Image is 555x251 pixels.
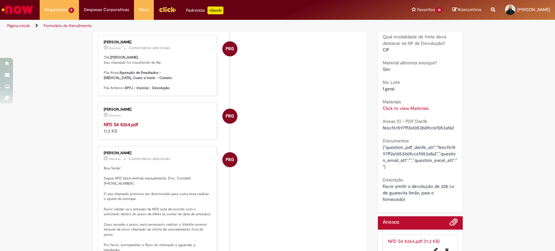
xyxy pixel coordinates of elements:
span: CIF [383,47,389,53]
a: Rascunhos [452,7,481,13]
span: Rascunhos [458,7,481,13]
span: PBG [226,108,234,124]
a: Formulário de Atendimento [44,23,92,28]
ul: Trilhas de página [5,20,365,32]
img: click_logo_yellow_360x200.png [159,5,176,14]
div: [PERSON_NAME] [104,151,212,155]
time: 05/09/2025 17:43:04 [109,46,121,50]
time: 05/09/2025 17:42:42 [109,157,121,161]
a: Página inicial [7,23,30,28]
span: 15 [436,7,443,13]
span: Sim [383,66,390,72]
span: 25d atrás [109,46,121,50]
b: [PERSON_NAME] [110,55,138,60]
img: ServiceNow [1,3,34,16]
h2: Anexos [383,219,399,225]
span: 5 [69,7,74,13]
div: Pedro Boro Guerra [222,41,237,56]
b: Anexo (1) - PDF Danfe [383,118,427,124]
b: Materiais [383,99,401,105]
span: Favoritos [417,7,435,13]
p: +GenAi [207,7,223,14]
span: More [139,7,149,13]
small: Comentários adicionais [129,45,170,51]
a: NFD S4 5264.pdf (11.2 KB) [388,238,440,244]
span: PBG [226,152,234,167]
div: [PERSON_NAME] [104,108,212,112]
span: {"question_pdf_danfe_att":"fe6cf61597ff2a1053b0fcc6f053afa2","question_email_att":"","question_ex... [383,144,457,170]
p: Olá, , Seu chamado foi transferido de fila. Fila Atual: Fila Anterior: [104,55,212,91]
span: PBG [226,41,234,57]
div: Pedro Boro Guerra [222,152,237,167]
span: Requisições [45,7,67,13]
button: Adicionar anexos [449,218,458,230]
b: Descrição [383,177,403,183]
div: Pedro Boro Guerra [222,109,237,124]
span: fe6cf61597ff2a1053b0fcc6f053afa2 [383,125,454,131]
b: No. Lote [383,79,400,85]
small: Comentários adicionais [129,156,170,162]
span: Despesas Corporativas [84,7,129,13]
div: 11.2 KB [104,121,212,134]
div: Padroniza [186,7,223,14]
span: 25d atrás [109,113,121,117]
time: 05/09/2025 17:42:48 [109,113,121,117]
b: Documentos [383,138,409,144]
div: [PERSON_NAME] [104,40,212,44]
span: Favor emitir a devolução de 228 cx de guaravita limão, para o fornecedor [383,183,456,202]
a: Click to view Materiais [383,105,429,111]
b: APFJ - Invoice - Devolução [125,86,170,90]
b: Material alimenta estoque? [383,60,437,66]
span: f.geral [383,86,394,92]
b: Qual modalidade de frete deve destacar na NF de Devolução? [383,34,446,46]
span: 25d atrás [109,157,121,161]
b: Apuração de Resultados - [MEDICAL_DATA], Custo e Imob. - Custeio [104,70,172,80]
span: [PERSON_NAME] [517,7,550,12]
a: NFD S4 5264.pdf [104,122,138,127]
